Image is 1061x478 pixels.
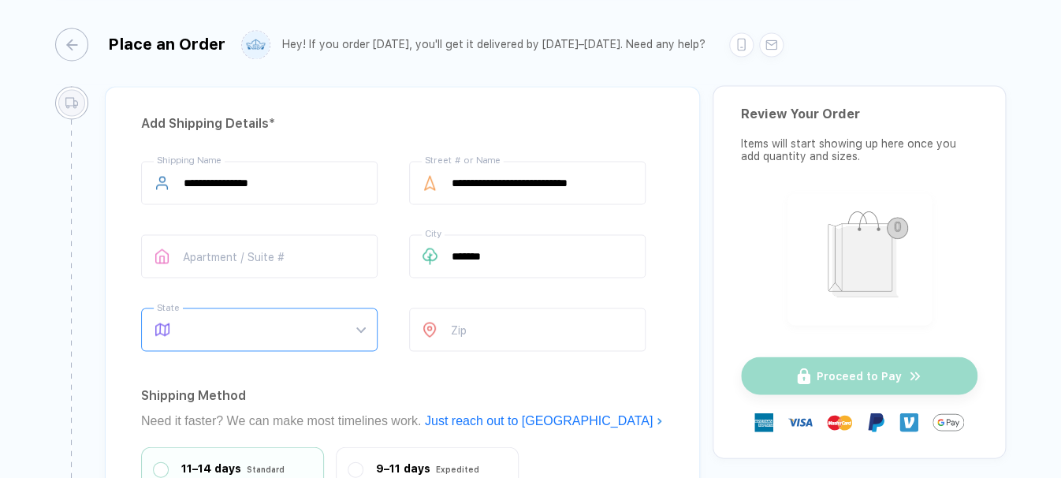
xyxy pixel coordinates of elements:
div: Place an Order [108,35,225,54]
div: Review Your Order [741,106,977,121]
img: master-card [827,409,852,435]
img: visa [787,409,813,435]
div: 9–11 days [376,459,430,476]
img: GPay [933,406,964,438]
img: Paypal [866,413,885,431]
a: Just reach out to [GEOGRAPHIC_DATA] [425,413,663,427]
div: Hey! If you order [DATE], you'll get it delivered by [DATE]–[DATE]. Need any help? [282,38,705,51]
div: 11–14 days [181,459,241,476]
img: user profile [242,31,270,58]
div: Standard [247,460,285,477]
div: Add Shipping Details [141,110,664,136]
div: Need it faster? We can make most timelines work. [141,408,664,433]
div: Shipping Method [141,383,664,408]
div: Expedited [436,460,479,477]
img: express [754,413,773,431]
img: shopping_bag.png [795,200,925,315]
img: Venmo [899,413,918,431]
div: Items will start showing up here once you add quantity and sizes. [741,136,977,162]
